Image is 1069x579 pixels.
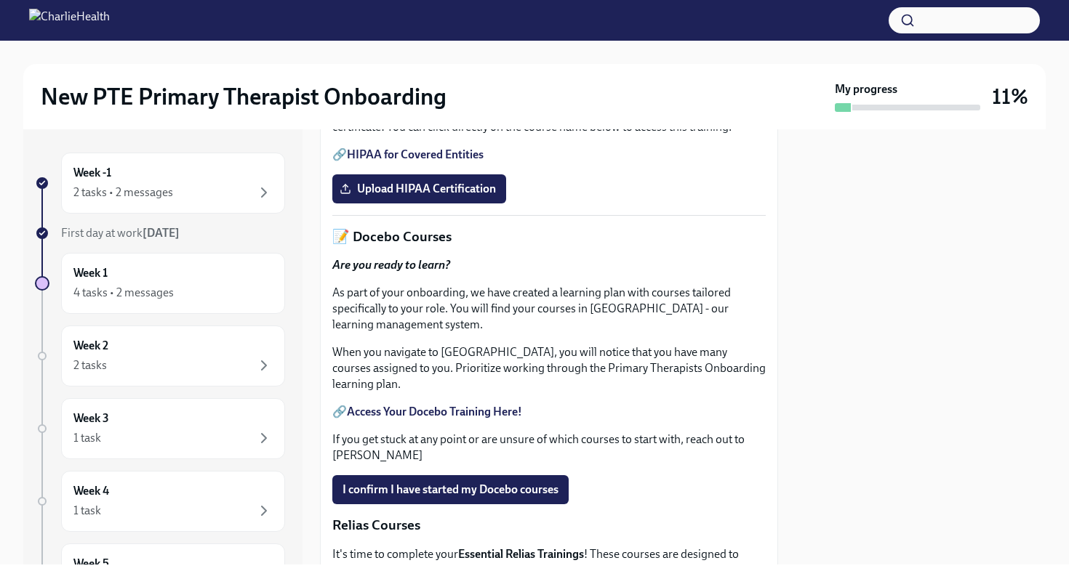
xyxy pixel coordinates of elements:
a: HIPAA for Covered Entities [347,147,484,161]
strong: Are you ready to learn? [332,258,450,272]
span: I confirm I have started my Docebo courses [343,482,558,497]
div: 2 tasks • 2 messages [73,185,173,201]
a: Week 31 task [35,398,285,459]
p: As part of your onboarding, we have created a learning plan with courses tailored specifically to... [332,285,766,333]
h6: Week 2 [73,338,108,354]
strong: My progress [835,81,897,97]
strong: Essential Relias Trainings [458,547,584,561]
img: CharlieHealth [29,9,110,32]
p: When you navigate to [GEOGRAPHIC_DATA], you will notice that you have many courses assigned to yo... [332,344,766,392]
div: 2 tasks [73,357,107,373]
a: Access Your Docebo Training Here! [347,405,522,418]
p: 🔗 [332,147,766,163]
a: First day at work[DATE] [35,225,285,241]
a: Week 41 task [35,471,285,532]
h6: Week 1 [73,265,108,281]
strong: [DATE] [143,226,180,240]
h3: 11% [992,84,1028,110]
div: 4 tasks • 2 messages [73,285,174,301]
p: 📝 Docebo Courses [332,227,766,246]
a: Week 14 tasks • 2 messages [35,253,285,314]
a: Week -12 tasks • 2 messages [35,153,285,214]
div: 1 task [73,503,101,519]
p: If you get stuck at any point or are unsure of which courses to start with, reach out to [PERSON_... [332,432,766,463]
h2: New PTE Primary Therapist Onboarding [41,82,447,111]
h6: Week 3 [73,410,109,426]
p: Relias Courses [332,516,766,535]
a: Week 22 tasks [35,325,285,386]
h6: Week 4 [73,483,109,499]
span: Upload HIPAA Certification [343,182,496,196]
h6: Week 5 [73,556,109,572]
p: 🔗 [332,404,766,420]
h6: Week -1 [73,165,111,181]
span: First day at work [61,226,180,240]
button: I confirm I have started my Docebo courses [332,475,569,504]
div: 1 task [73,430,101,446]
label: Upload HIPAA Certification [332,174,506,203]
